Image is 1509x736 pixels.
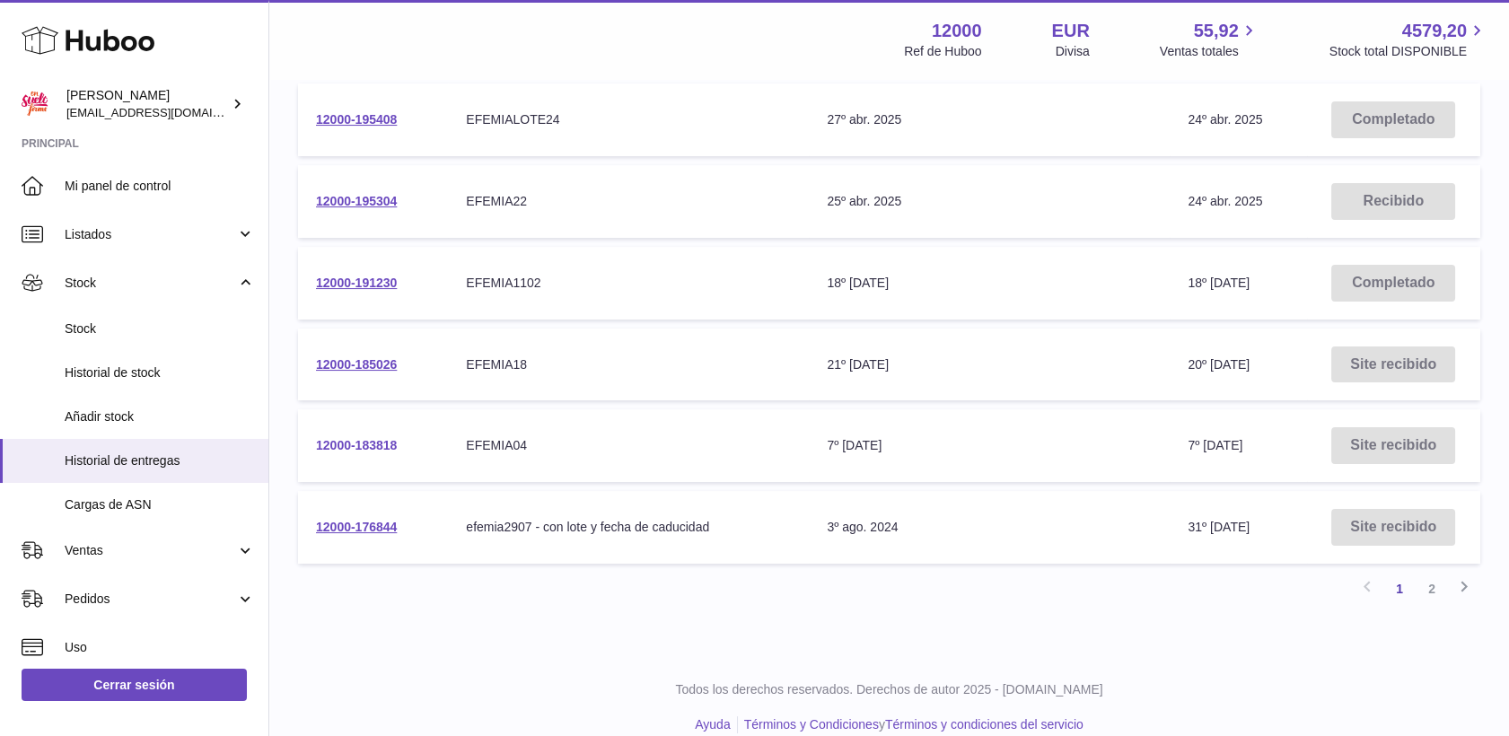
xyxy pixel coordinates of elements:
span: 24º abr. 2025 [1188,194,1262,208]
a: 12000-191230 [316,276,397,290]
a: 12000-176844 [316,520,397,534]
div: 7º [DATE] [827,437,1152,454]
li: y [738,716,1083,733]
div: 3º ago. 2024 [827,519,1152,536]
a: 2 [1416,573,1448,605]
span: Historial de entregas [65,452,255,469]
div: EFEMIALOTE24 [466,111,791,128]
span: Añadir stock [65,408,255,425]
a: 12000-195408 [316,112,397,127]
span: [EMAIL_ADDRESS][DOMAIN_NAME] [66,105,264,119]
span: Cargas de ASN [65,496,255,513]
span: Ventas totales [1160,43,1259,60]
div: Ref de Huboo [904,43,981,60]
div: EFEMIA18 [466,356,791,373]
a: 12000-183818 [316,438,397,452]
span: Historial de stock [65,364,255,381]
span: 20º [DATE] [1188,357,1250,372]
span: Uso [65,639,255,656]
div: Divisa [1056,43,1090,60]
span: Listados [65,226,236,243]
a: Términos y condiciones del servicio [885,717,1083,732]
div: 21º [DATE] [827,356,1152,373]
div: EFEMIA22 [466,193,791,210]
div: [PERSON_NAME] [66,87,228,121]
div: efemia2907 - con lote y fecha de caducidad [466,519,791,536]
span: 24º abr. 2025 [1188,112,1262,127]
p: Todos los derechos reservados. Derechos de autor 2025 - [DOMAIN_NAME] [284,681,1495,698]
img: mar@ensuelofirme.com [22,91,48,118]
a: 12000-185026 [316,357,397,372]
span: 18º [DATE] [1188,276,1250,290]
a: 1 [1383,573,1416,605]
strong: 12000 [932,19,982,43]
span: Pedidos [65,591,236,608]
span: Stock [65,275,236,292]
a: 4579,20 Stock total DISPONIBLE [1329,19,1487,60]
span: Ventas [65,542,236,559]
a: 55,92 Ventas totales [1160,19,1259,60]
span: 55,92 [1194,19,1239,43]
span: 7º [DATE] [1188,438,1242,452]
span: Stock [65,320,255,337]
span: Stock total DISPONIBLE [1329,43,1487,60]
span: 31º [DATE] [1188,520,1250,534]
a: Cerrar sesión [22,669,247,701]
div: 27º abr. 2025 [827,111,1152,128]
strong: EUR [1052,19,1090,43]
div: 18º [DATE] [827,275,1152,292]
a: Términos y Condiciones [744,717,879,732]
span: Mi panel de control [65,178,255,195]
span: 4579,20 [1402,19,1467,43]
a: Ayuda [695,717,730,732]
div: EFEMIA1102 [466,275,791,292]
a: 12000-195304 [316,194,397,208]
div: EFEMIA04 [466,437,791,454]
div: 25º abr. 2025 [827,193,1152,210]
